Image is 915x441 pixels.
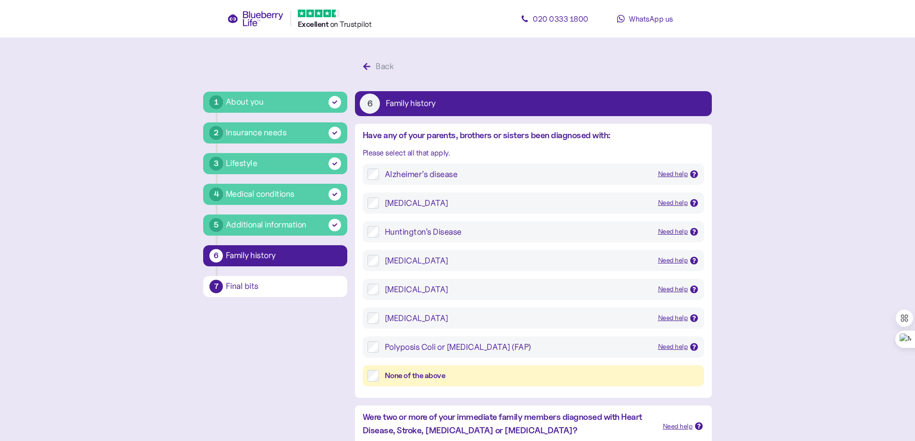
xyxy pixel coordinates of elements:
button: 6Family history [355,91,712,116]
div: Need help [663,421,693,432]
span: WhatsApp us [629,14,673,24]
a: 020 0333 1800 [512,9,598,28]
div: Need help [658,284,688,295]
div: 7 [209,280,223,293]
div: Family history [386,99,436,108]
button: 3Lifestyle [203,153,347,174]
div: 6 [360,94,380,114]
div: Need help [658,342,688,352]
div: Additional information [226,218,306,231]
div: Need help [658,255,688,266]
div: About you [226,95,264,108]
div: 2 [209,126,223,140]
span: on Trustpilot [330,19,372,29]
div: Need help [658,169,688,179]
div: Final bits [226,282,341,291]
div: Back [376,60,393,73]
div: 6 [209,249,223,262]
div: 1 [209,95,223,109]
button: 6Family history [203,245,347,266]
button: 1About you [203,92,347,113]
div: Please select all that apply. [363,147,704,159]
button: 2Insurance needs [203,122,347,143]
div: None of the above [385,370,699,382]
button: 7Final bits [203,276,347,297]
div: Huntington’s Disease [385,226,650,238]
div: Alzheimer’s disease [385,168,650,180]
button: 4Medical conditions [203,184,347,205]
div: [MEDICAL_DATA] [385,284,650,295]
div: 4 [209,188,223,201]
div: Polyposis Coli or [MEDICAL_DATA] (FAP) [385,341,650,353]
div: Insurance needs [226,126,287,139]
div: Need help [658,198,688,208]
div: Have any of your parents, brothers or sisters been diagnosed with: [363,129,704,142]
div: Were two or more of your immediate family members diagnosed with Heart Disease, Stroke, [MEDICAL_... [363,410,655,437]
div: [MEDICAL_DATA] [385,197,650,209]
button: Back [355,57,404,77]
span: 020 0333 1800 [533,14,588,24]
div: Need help [658,226,688,237]
button: 5Additional information [203,215,347,236]
div: Lifestyle [226,157,257,170]
div: Need help [658,313,688,323]
div: [MEDICAL_DATA] [385,312,650,324]
div: [MEDICAL_DATA] [385,255,650,266]
a: WhatsApp us [602,9,688,28]
div: 3 [209,157,223,170]
div: 5 [209,218,223,232]
div: Family history [226,251,341,260]
div: Medical conditions [226,188,294,201]
span: Excellent ️ [298,20,330,29]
